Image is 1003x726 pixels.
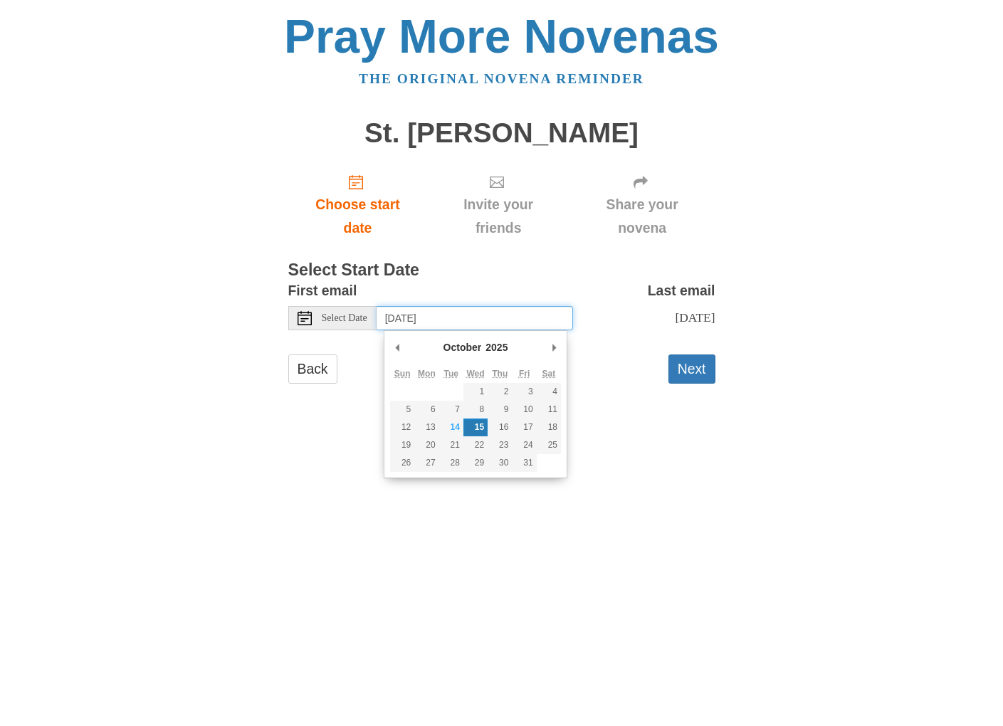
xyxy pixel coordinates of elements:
span: Select Date [322,313,367,323]
button: 24 [512,436,536,454]
button: 17 [512,419,536,436]
button: 30 [488,454,512,472]
button: Previous Month [390,337,404,358]
button: 7 [439,401,463,419]
span: Invite your friends [441,193,555,240]
abbr: Tuesday [444,369,458,379]
button: 4 [537,383,561,401]
abbr: Sunday [394,369,411,379]
button: 11 [537,401,561,419]
button: 16 [488,419,512,436]
input: Use the arrow keys to pick a date [377,306,573,330]
button: 21 [439,436,463,454]
button: 18 [537,419,561,436]
button: 15 [463,419,488,436]
a: Pray More Novenas [284,10,719,63]
button: 26 [390,454,414,472]
div: Click "Next" to confirm your start date first. [569,162,715,247]
div: 2025 [483,337,510,358]
button: 20 [414,436,439,454]
button: 1 [463,383,488,401]
button: 22 [463,436,488,454]
button: 14 [439,419,463,436]
abbr: Wednesday [466,369,484,379]
a: Choose start date [288,162,428,247]
button: 8 [463,401,488,419]
button: 31 [512,454,536,472]
button: 19 [390,436,414,454]
label: First email [288,279,357,302]
button: 3 [512,383,536,401]
span: Share your novena [584,193,701,240]
button: 10 [512,401,536,419]
button: 23 [488,436,512,454]
span: Choose start date [303,193,414,240]
div: Click "Next" to confirm your start date first. [427,162,569,247]
button: 9 [488,401,512,419]
button: 5 [390,401,414,419]
a: The original novena reminder [359,71,644,86]
abbr: Monday [418,369,436,379]
abbr: Friday [519,369,530,379]
label: Last email [648,279,715,302]
button: Next [668,354,715,384]
a: Back [288,354,337,384]
button: 6 [414,401,439,419]
abbr: Thursday [492,369,508,379]
button: Next Month [547,337,561,358]
button: 13 [414,419,439,436]
h1: St. [PERSON_NAME] [288,118,715,149]
button: 25 [537,436,561,454]
button: 2 [488,383,512,401]
span: [DATE] [675,310,715,325]
h3: Select Start Date [288,261,715,280]
button: 12 [390,419,414,436]
button: 29 [463,454,488,472]
button: 27 [414,454,439,472]
abbr: Saturday [542,369,556,379]
div: October [441,337,484,358]
button: 28 [439,454,463,472]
